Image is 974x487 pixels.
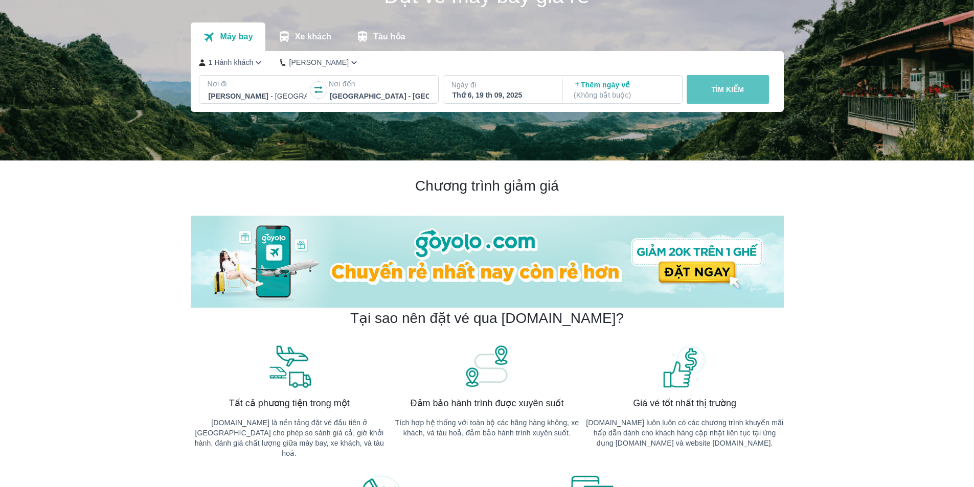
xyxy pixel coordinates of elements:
span: Đảm bảo hành trình được xuyên suốt [411,397,564,409]
p: Thêm ngày về [574,80,673,100]
p: [PERSON_NAME] [289,57,349,67]
img: banner [464,344,510,389]
p: Tàu hỏa [373,32,405,42]
p: Nơi đi [208,79,309,89]
button: [PERSON_NAME] [280,57,359,68]
img: banner [266,344,312,389]
p: [DOMAIN_NAME] luôn luôn có các chương trình khuyến mãi hấp dẫn dành cho khách hàng cập nhật liên ... [586,418,784,448]
span: Giá vé tốt nhất thị trường [633,397,736,409]
p: TÌM KIẾM [711,84,744,95]
p: ( Không bắt buộc ) [574,90,673,100]
p: Máy bay [220,32,253,42]
p: Ngày đi [451,80,553,90]
button: 1 Hành khách [199,57,264,68]
button: TÌM KIẾM [687,75,769,104]
img: banner [662,344,708,389]
h2: Chương trình giảm giá [191,177,784,195]
div: Thứ 6, 19 th 09, 2025 [452,90,552,100]
p: [DOMAIN_NAME] là nền tảng đặt vé đầu tiên ở [GEOGRAPHIC_DATA] cho phép so sánh giá cả, giờ khởi h... [191,418,389,458]
h2: Tại sao nên đặt vé qua [DOMAIN_NAME]? [350,309,624,328]
p: Xe khách [295,32,331,42]
img: banner-home [191,216,784,308]
span: Tất cả phương tiện trong một [229,397,350,409]
p: 1 Hành khách [209,57,254,67]
p: Tích hợp hệ thống với toàn bộ các hãng hàng không, xe khách, và tàu hoả, đảm bảo hành trình xuyên... [388,418,586,438]
div: transportation tabs [191,22,418,51]
p: Nơi đến [329,79,430,89]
